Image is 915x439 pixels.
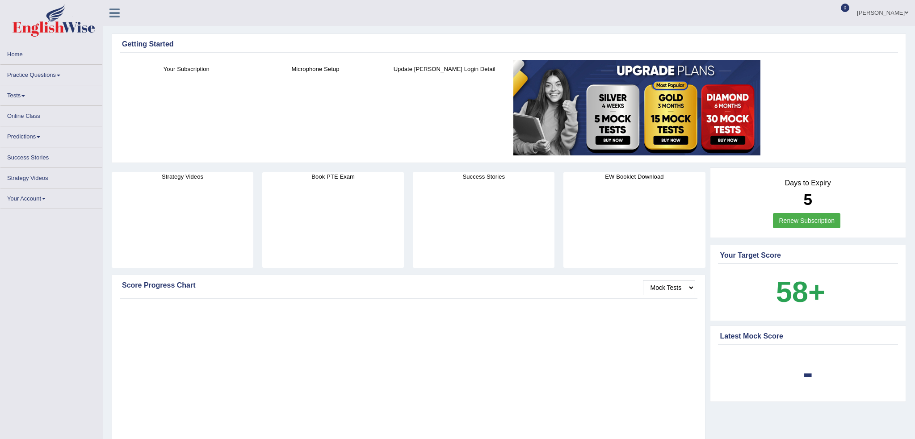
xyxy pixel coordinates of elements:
[720,250,896,261] div: Your Target Score
[384,64,504,74] h4: Update [PERSON_NAME] Login Detail
[773,213,840,228] a: Renew Subscription
[720,331,896,342] div: Latest Mock Score
[563,172,705,181] h4: EW Booklet Download
[122,280,695,291] div: Score Progress Chart
[776,276,825,308] b: 58+
[0,126,102,144] a: Predictions
[841,4,850,12] span: 0
[262,172,404,181] h4: Book PTE Exam
[513,60,760,155] img: small5.jpg
[720,179,896,187] h4: Days to Expiry
[0,65,102,82] a: Practice Questions
[112,172,253,181] h4: Strategy Videos
[0,188,102,206] a: Your Account
[0,44,102,62] a: Home
[0,168,102,185] a: Strategy Videos
[803,356,813,389] b: -
[256,64,376,74] h4: Microphone Setup
[804,191,812,208] b: 5
[122,39,896,50] div: Getting Started
[413,172,554,181] h4: Success Stories
[126,64,247,74] h4: Your Subscription
[0,106,102,123] a: Online Class
[0,85,102,103] a: Tests
[0,147,102,165] a: Success Stories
